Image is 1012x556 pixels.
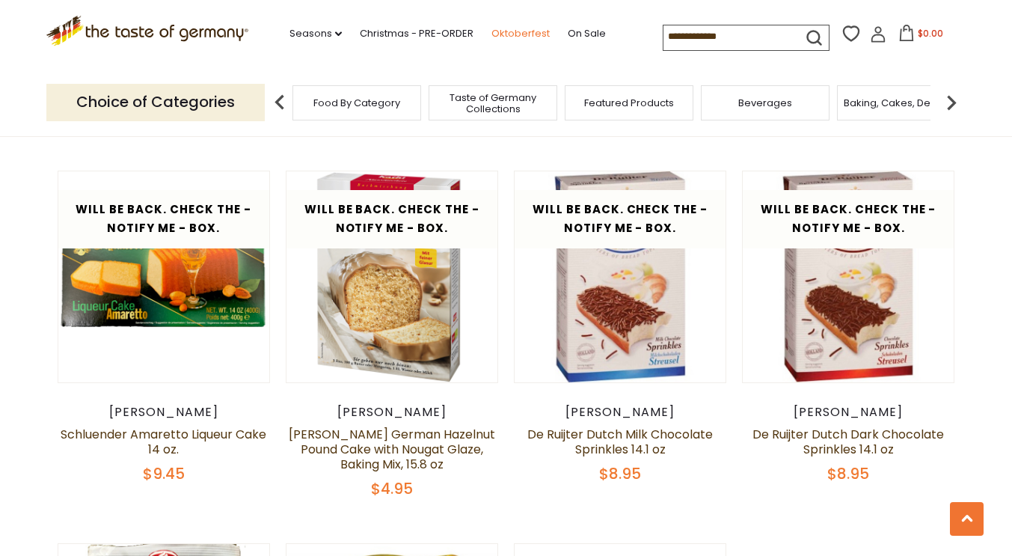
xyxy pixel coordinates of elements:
button: $0.00 [889,25,953,47]
div: [PERSON_NAME] [514,405,727,420]
a: Schluender Amaretto Liqueur Cake 14 oz. [61,426,266,458]
p: Choice of Categories [46,84,265,120]
a: On Sale [568,25,606,42]
a: De Ruijter Dutch Milk Chocolate Sprinkles 14.1 oz [527,426,713,458]
a: Beverages [738,97,792,109]
div: [PERSON_NAME] [286,405,499,420]
span: $0.00 [918,27,943,40]
a: Baking, Cakes, Desserts [844,97,960,109]
a: [PERSON_NAME] German Hazelnut Pound Cake with Nougat Glaze, Baking Mix, 15.8 oz [289,426,495,473]
img: Kathi German Hazelnut Pound Cake with Nougat Glaze, Baking Mix, 15.8 oz [286,171,498,383]
span: $9.45 [143,463,185,484]
span: $8.95 [599,463,641,484]
span: $8.95 [827,463,869,484]
a: Christmas - PRE-ORDER [360,25,473,42]
span: $4.95 [371,478,413,499]
a: Featured Products [584,97,674,109]
a: Seasons [289,25,342,42]
img: De Ruijter Dutch Milk Chocolate Sprinkles 14.1 oz [515,171,726,383]
a: Oktoberfest [491,25,550,42]
img: next arrow [936,88,966,117]
a: Taste of Germany Collections [433,92,553,114]
a: Food By Category [313,97,400,109]
img: previous arrow [265,88,295,117]
img: De Ruijter Dutch Dark Chocolate Sprinkles 14.1 oz [743,171,954,383]
div: [PERSON_NAME] [742,405,955,420]
a: De Ruijter Dutch Dark Chocolate Sprinkles 14.1 oz [752,426,944,458]
img: Schluender Amaretto Liqueur Cake 14 oz. [58,171,270,383]
div: [PERSON_NAME] [58,405,271,420]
